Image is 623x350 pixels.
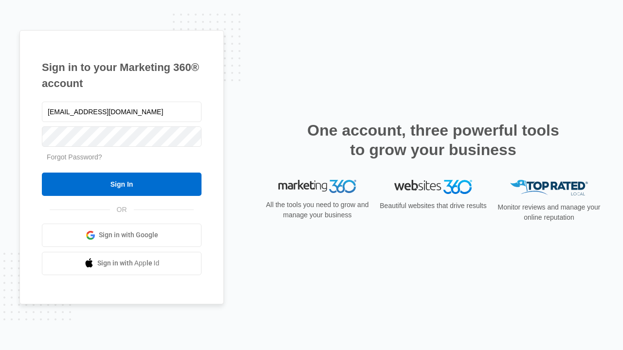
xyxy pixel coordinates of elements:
[304,121,562,159] h2: One account, three powerful tools to grow your business
[42,224,202,247] a: Sign in with Google
[99,230,158,240] span: Sign in with Google
[379,201,488,211] p: Beautiful websites that drive results
[495,202,604,223] p: Monitor reviews and manage your online reputation
[510,180,588,196] img: Top Rated Local
[47,153,102,161] a: Forgot Password?
[42,102,202,122] input: Email
[97,258,160,268] span: Sign in with Apple Id
[42,59,202,91] h1: Sign in to your Marketing 360® account
[394,180,472,194] img: Websites 360
[42,173,202,196] input: Sign In
[42,252,202,275] a: Sign in with Apple Id
[278,180,356,193] img: Marketing 360
[110,205,134,215] span: OR
[263,200,372,220] p: All the tools you need to grow and manage your business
